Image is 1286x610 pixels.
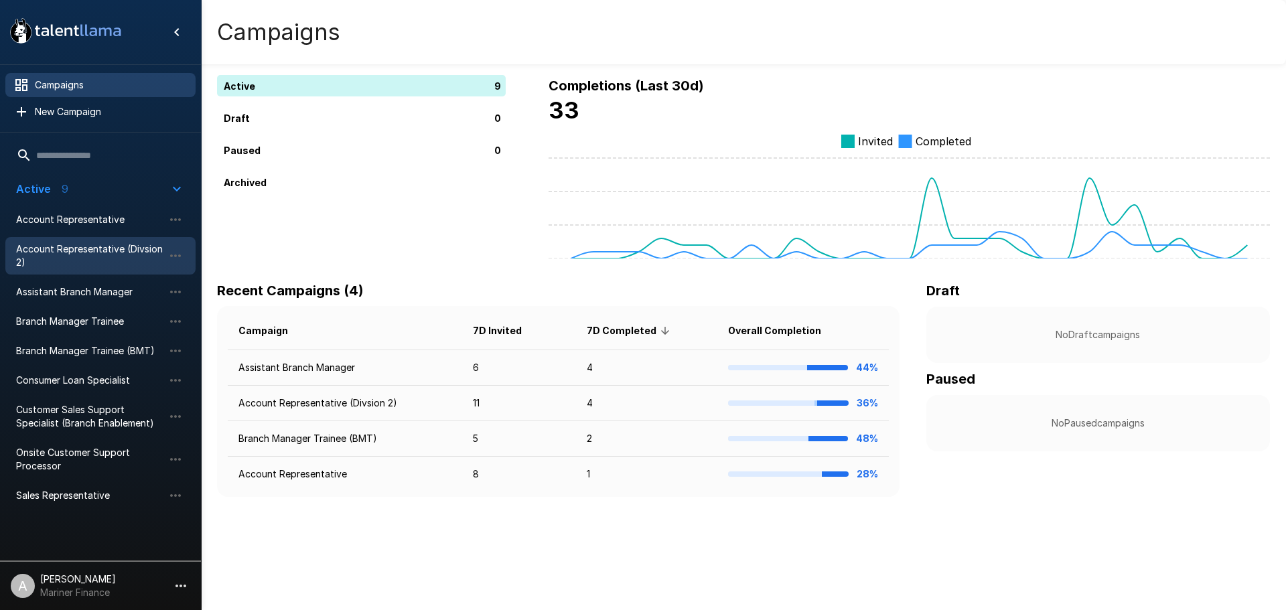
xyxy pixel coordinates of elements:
[587,323,674,339] span: 7D Completed
[217,18,340,46] h4: Campaigns
[473,323,539,339] span: 7D Invited
[856,362,878,373] b: 44%
[549,96,579,124] b: 33
[494,143,501,157] p: 0
[948,328,1248,341] p: No Draft campaigns
[238,323,305,339] span: Campaign
[728,323,839,339] span: Overall Completion
[549,78,704,94] b: Completions (Last 30d)
[462,421,576,457] td: 5
[228,386,462,421] td: Account Representative (Divsion 2)
[948,416,1248,430] p: No Paused campaigns
[857,397,878,408] b: 36%
[462,386,576,421] td: 11
[228,457,462,492] td: Account Representative
[926,283,960,299] b: Draft
[462,350,576,386] td: 6
[462,457,576,492] td: 8
[857,468,878,479] b: 28%
[217,283,364,299] b: Recent Campaigns (4)
[494,111,501,125] p: 0
[576,457,717,492] td: 1
[494,79,501,93] p: 9
[576,386,717,421] td: 4
[856,433,878,444] b: 48%
[576,350,717,386] td: 4
[926,371,975,387] b: Paused
[228,421,462,457] td: Branch Manager Trainee (BMT)
[576,421,717,457] td: 2
[228,350,462,386] td: Assistant Branch Manager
